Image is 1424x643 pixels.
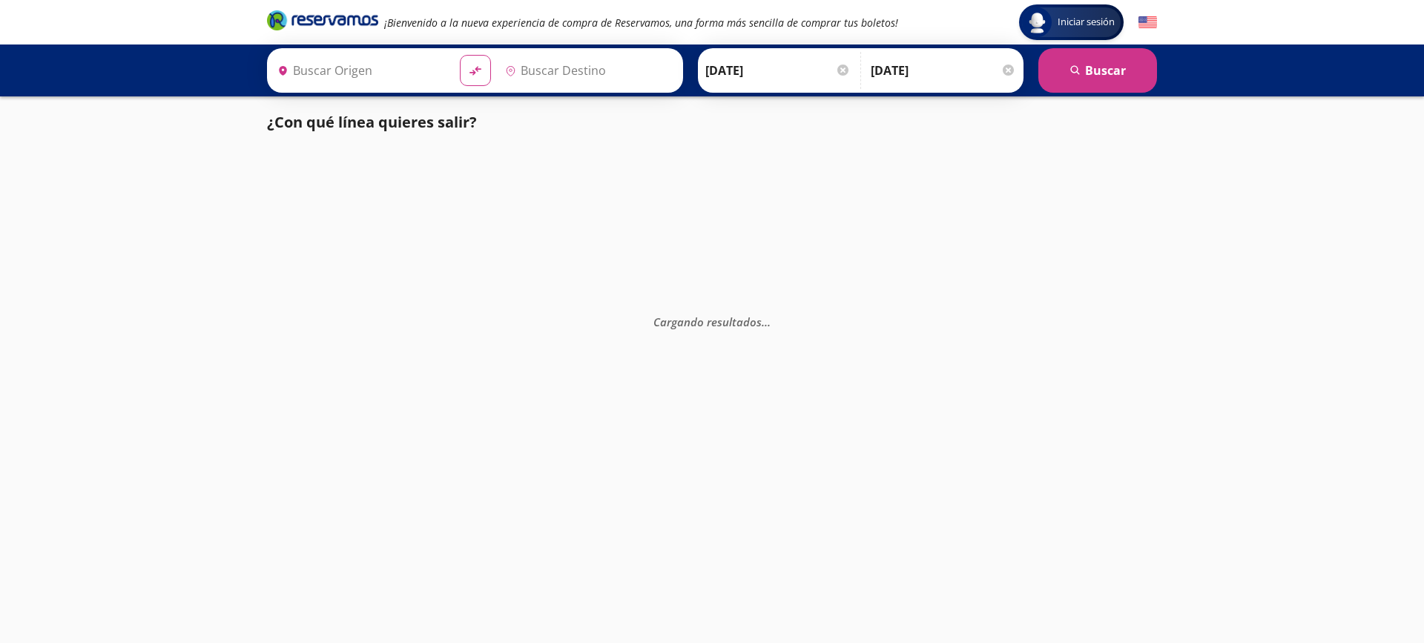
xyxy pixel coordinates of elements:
span: . [768,314,771,329]
span: Iniciar sesión [1052,15,1121,30]
p: ¿Con qué línea quieres salir? [267,111,477,133]
span: . [762,314,765,329]
em: Cargando resultados [653,314,771,329]
input: Buscar Origen [271,52,448,89]
span: . [765,314,768,329]
input: Buscar Destino [499,52,676,89]
input: Opcional [871,52,1016,89]
input: Elegir Fecha [705,52,851,89]
button: Buscar [1038,48,1157,93]
button: English [1138,13,1157,32]
em: ¡Bienvenido a la nueva experiencia de compra de Reservamos, una forma más sencilla de comprar tus... [384,16,898,30]
a: Brand Logo [267,9,378,36]
i: Brand Logo [267,9,378,31]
